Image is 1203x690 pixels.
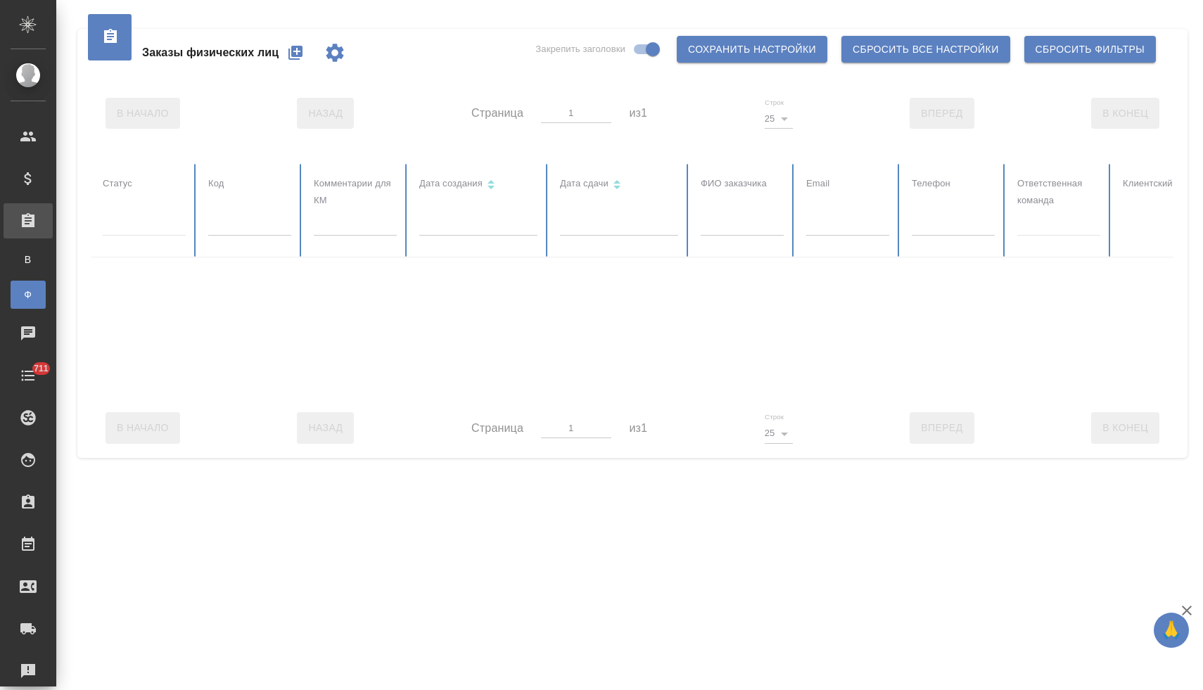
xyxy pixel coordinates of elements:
[1159,615,1183,645] span: 🙏
[1154,613,1189,648] button: 🙏
[18,253,39,267] span: В
[677,36,827,63] button: Сохранить настройки
[841,36,1010,63] button: Сбросить все настройки
[853,41,999,58] span: Сбросить все настройки
[535,42,625,56] span: Закрепить заголовки
[11,281,46,309] a: Ф
[25,362,57,376] span: 711
[142,44,279,61] span: Заказы физических лиц
[1036,41,1145,58] span: Сбросить фильтры
[11,245,46,274] a: В
[18,288,39,302] span: Ф
[4,358,53,393] a: 711
[688,41,816,58] span: Сохранить настройки
[1024,36,1156,63] button: Сбросить фильтры
[279,36,312,70] button: Создать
